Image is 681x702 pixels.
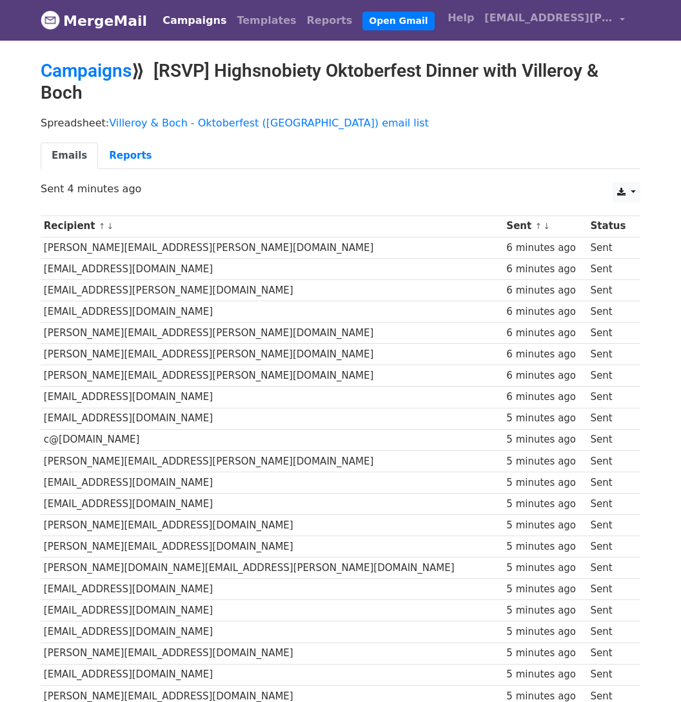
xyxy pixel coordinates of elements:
td: [EMAIL_ADDRESS][DOMAIN_NAME] [41,664,504,685]
td: [EMAIL_ADDRESS][PERSON_NAME][DOMAIN_NAME] [41,279,504,301]
th: Status [587,216,634,237]
div: 6 minutes ago [506,347,584,362]
span: [EMAIL_ADDRESS][PERSON_NAME][DOMAIN_NAME] [484,10,613,26]
td: Sent [587,557,634,579]
div: 5 minutes ago [506,561,584,576]
img: MergeMail logo [41,10,60,30]
td: [EMAIL_ADDRESS][DOMAIN_NAME] [41,258,504,279]
a: Campaigns [157,8,232,34]
a: Reports [98,143,163,169]
a: ↑ [535,221,542,231]
a: Templates [232,8,301,34]
td: [EMAIL_ADDRESS][DOMAIN_NAME] [41,472,504,493]
a: Reports [302,8,358,34]
td: Sent [587,237,634,258]
td: [EMAIL_ADDRESS][DOMAIN_NAME] [41,621,504,643]
div: 5 minutes ago [506,497,584,512]
th: Sent [504,216,587,237]
a: ↓ [106,221,113,231]
td: [EMAIL_ADDRESS][DOMAIN_NAME] [41,408,504,429]
td: [EMAIL_ADDRESS][DOMAIN_NAME] [41,301,504,323]
td: [PERSON_NAME][EMAIL_ADDRESS][PERSON_NAME][DOMAIN_NAME] [41,323,504,344]
td: Sent [587,536,634,557]
div: 5 minutes ago [506,582,584,597]
td: Sent [587,621,634,643]
div: 5 minutes ago [506,476,584,490]
div: 6 minutes ago [506,368,584,383]
div: 6 minutes ago [506,305,584,319]
td: [PERSON_NAME][EMAIL_ADDRESS][DOMAIN_NAME] [41,536,504,557]
td: Sent [587,279,634,301]
td: Sent [587,344,634,365]
td: [EMAIL_ADDRESS][DOMAIN_NAME] [41,386,504,408]
td: Sent [587,600,634,621]
td: [PERSON_NAME][EMAIL_ADDRESS][PERSON_NAME][DOMAIN_NAME] [41,365,504,386]
div: 6 minutes ago [506,283,584,298]
td: Sent [587,493,634,514]
td: Sent [587,664,634,685]
td: [PERSON_NAME][EMAIL_ADDRESS][DOMAIN_NAME] [41,515,504,536]
div: 6 minutes ago [506,241,584,256]
div: 5 minutes ago [506,625,584,639]
td: Sent [587,258,634,279]
td: Sent [587,365,634,386]
a: Open Gmail [362,12,434,30]
div: 5 minutes ago [506,646,584,661]
td: [PERSON_NAME][EMAIL_ADDRESS][PERSON_NAME][DOMAIN_NAME] [41,237,504,258]
h2: ⟫ [RSVP] Highsnobiety Oktoberfest Dinner with Villeroy & Boch [41,60,640,103]
a: [EMAIL_ADDRESS][PERSON_NAME][DOMAIN_NAME] [479,5,630,35]
td: Sent [587,450,634,472]
td: Sent [587,408,634,429]
td: [EMAIL_ADDRESS][DOMAIN_NAME] [41,493,504,514]
td: [PERSON_NAME][DOMAIN_NAME][EMAIL_ADDRESS][PERSON_NAME][DOMAIN_NAME] [41,557,504,579]
div: 6 minutes ago [506,326,584,341]
td: Sent [587,579,634,600]
a: ↑ [99,221,106,231]
div: 6 minutes ago [506,390,584,405]
td: Sent [587,515,634,536]
a: Emails [41,143,98,169]
a: Campaigns [41,60,132,81]
td: Sent [587,323,634,344]
div: 5 minutes ago [506,603,584,618]
div: 6 minutes ago [506,262,584,277]
td: Sent [587,429,634,450]
td: [PERSON_NAME][EMAIL_ADDRESS][DOMAIN_NAME] [41,643,504,664]
td: Sent [587,301,634,323]
p: Spreadsheet: [41,116,640,130]
a: MergeMail [41,7,147,34]
td: [EMAIL_ADDRESS][DOMAIN_NAME] [41,579,504,600]
div: 5 minutes ago [506,432,584,447]
div: 5 minutes ago [506,518,584,533]
a: ↓ [543,221,550,231]
div: 5 minutes ago [506,667,584,682]
th: Recipient [41,216,504,237]
td: Sent [587,643,634,664]
div: 5 minutes ago [506,454,584,469]
div: 5 minutes ago [506,411,584,426]
td: [PERSON_NAME][EMAIL_ADDRESS][PERSON_NAME][DOMAIN_NAME] [41,344,504,365]
td: [EMAIL_ADDRESS][DOMAIN_NAME] [41,600,504,621]
div: 5 minutes ago [506,539,584,554]
td: [PERSON_NAME][EMAIL_ADDRESS][PERSON_NAME][DOMAIN_NAME] [41,450,504,472]
p: Sent 4 minutes ago [41,182,640,196]
td: c@[DOMAIN_NAME] [41,429,504,450]
td: Sent [587,472,634,493]
td: Sent [587,386,634,408]
a: Help [442,5,479,31]
a: Villeroy & Boch - Oktoberfest ([GEOGRAPHIC_DATA]) email list [109,117,429,129]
